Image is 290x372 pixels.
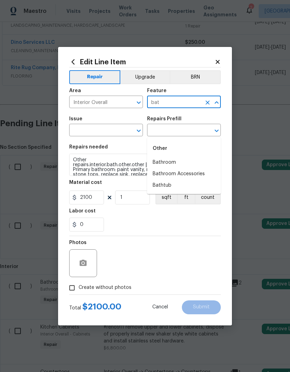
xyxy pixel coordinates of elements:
button: Open [212,126,221,136]
button: sqft [155,191,177,204]
li: Bathtub [147,180,221,191]
span: $ 2100.00 [82,302,121,311]
button: Submit [182,300,221,314]
h5: Feature [147,88,167,93]
div: Total [69,303,121,312]
h5: Photos [69,240,87,245]
button: Clear [203,98,212,107]
button: count [195,191,221,204]
div: Other [147,140,221,157]
span: Submit [193,305,210,310]
h5: Issue [69,116,82,121]
button: Open [134,126,144,136]
textarea: Other repairs.interior.bath.other.other || other.other || #reno911 Primary bathroom: paint vanity... [69,154,221,176]
h5: Area [69,88,81,93]
button: Open [134,98,144,107]
h2: Edit Line Item [69,58,215,66]
button: Upgrade [120,70,170,84]
li: Bathroom [147,157,221,168]
button: BRN [170,70,221,84]
button: Close [212,98,221,107]
h5: Labor cost [69,209,96,213]
span: Cancel [152,305,168,310]
h5: Repairs needed [69,145,108,149]
h5: Material cost [69,180,102,185]
span: Create without photos [79,284,131,291]
h5: Repairs Prefill [147,116,182,121]
button: Cancel [141,300,179,314]
li: Bathroom Accessories [147,168,221,180]
button: ft [177,191,195,204]
button: Repair [69,70,120,84]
